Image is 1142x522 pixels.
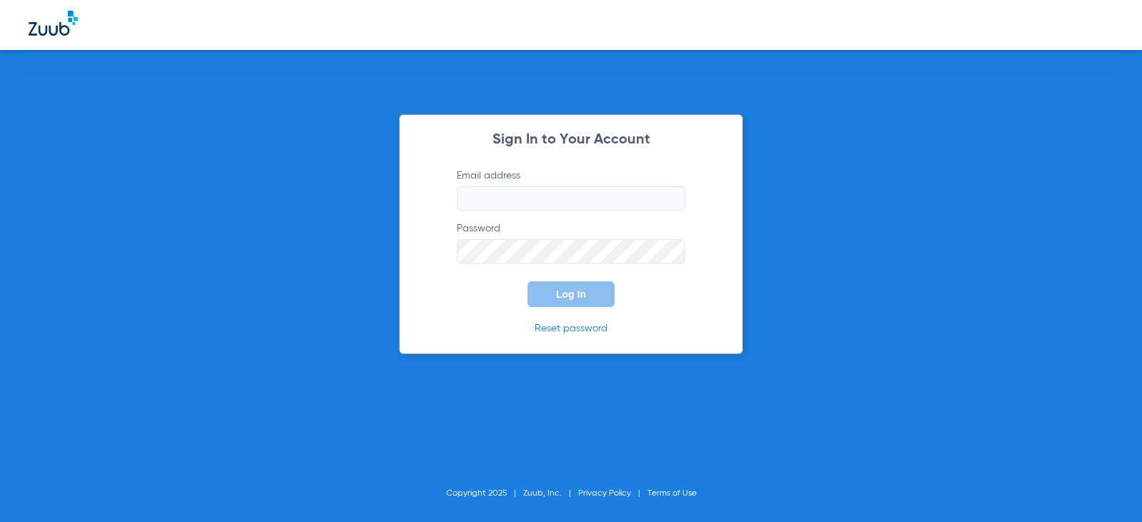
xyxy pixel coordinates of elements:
[535,323,607,333] a: Reset password
[527,281,615,307] button: Log In
[457,186,685,211] input: Email address
[457,221,685,263] label: Password
[523,486,578,501] li: Zuub, Inc.
[556,288,586,300] span: Log In
[457,169,685,211] label: Email address
[647,489,697,498] a: Terms of Use
[435,133,707,147] h2: Sign In to Your Account
[446,486,523,501] li: Copyright 2025
[578,489,631,498] a: Privacy Policy
[29,11,78,36] img: Zuub Logo
[457,239,685,263] input: Password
